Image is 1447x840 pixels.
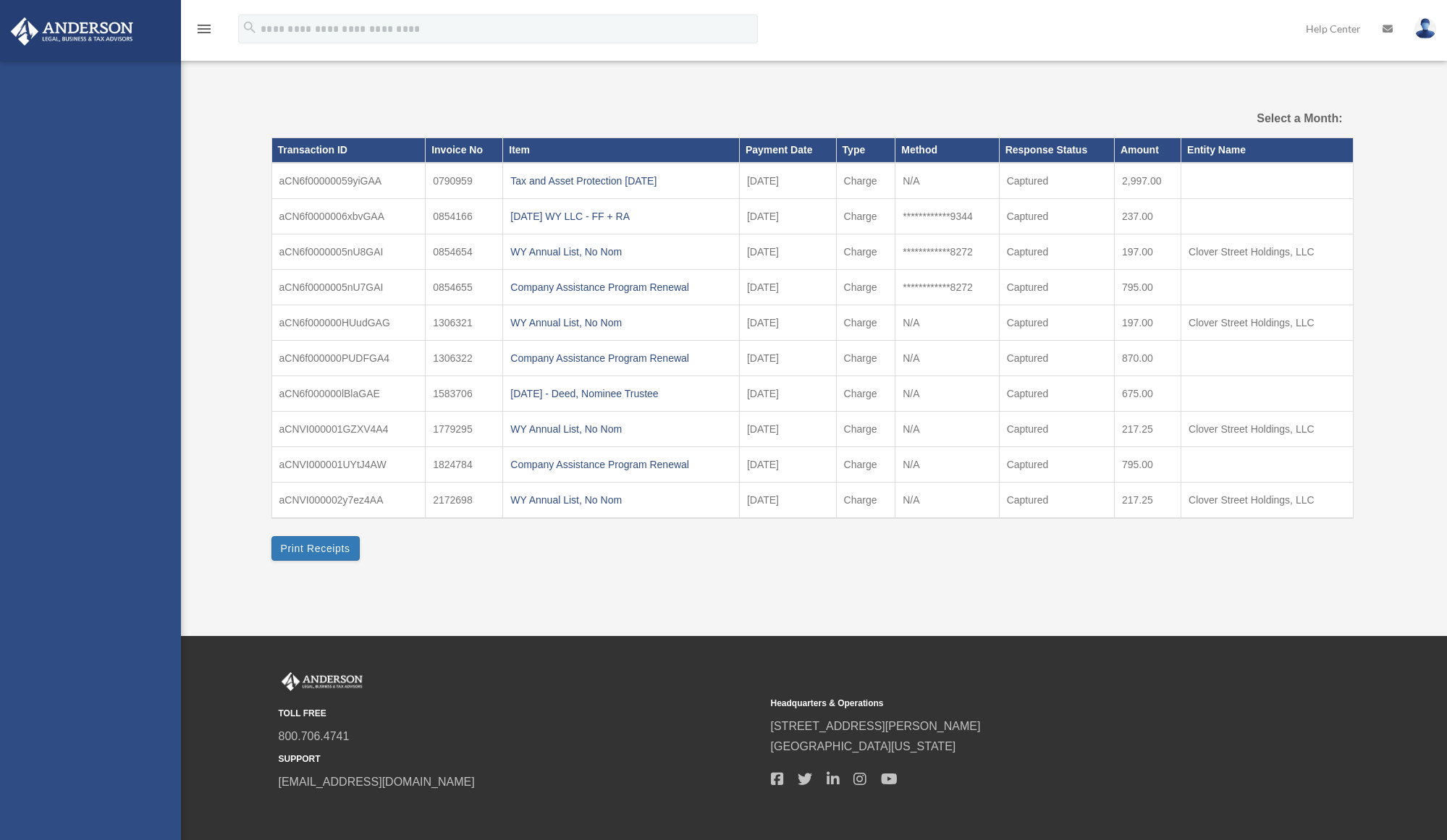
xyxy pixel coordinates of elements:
[895,138,999,163] th: Method
[895,376,999,412] td: N/A
[271,341,426,376] td: aCN6f000000PUDFGA4
[999,163,1114,199] td: Captured
[510,490,732,510] div: WY Annual List, No Nom
[503,138,740,163] th: Item
[195,20,213,38] i: menu
[271,412,426,447] td: aCNVI000001GZXV4A4
[739,305,836,341] td: [DATE]
[1181,412,1353,447] td: Clover Street Holdings, LLC
[895,412,999,447] td: N/A
[739,138,836,163] th: Payment Date
[426,376,503,412] td: 1583706
[1181,483,1353,519] td: Clover Street Holdings, LLC
[1181,234,1353,270] td: Clover Street Holdings, LLC
[999,138,1114,163] th: Response Status
[739,163,836,199] td: [DATE]
[279,776,475,788] a: [EMAIL_ADDRESS][DOMAIN_NAME]
[271,199,426,234] td: aCN6f0000006xbvGAA
[1181,305,1353,341] td: Clover Street Holdings, LLC
[836,305,895,341] td: Charge
[895,341,999,376] td: N/A
[999,305,1114,341] td: Captured
[836,199,895,234] td: Charge
[426,447,503,483] td: 1824784
[1114,447,1181,483] td: 795.00
[1414,18,1436,39] img: User Pic
[1114,138,1181,163] th: Amount
[279,672,366,691] img: Anderson Advisors Platinum Portal
[836,447,895,483] td: Charge
[510,242,732,262] div: WY Annual List, No Nom
[271,234,426,270] td: aCN6f0000005nU8GAI
[836,376,895,412] td: Charge
[271,376,426,412] td: aCN6f000000lBlaGAE
[510,277,732,297] div: Company Assistance Program Renewal
[739,447,836,483] td: [DATE]
[1114,376,1181,412] td: 675.00
[739,341,836,376] td: [DATE]
[771,720,981,732] a: [STREET_ADDRESS][PERSON_NAME]
[739,234,836,270] td: [DATE]
[836,270,895,305] td: Charge
[1114,199,1181,234] td: 237.00
[999,234,1114,270] td: Captured
[739,412,836,447] td: [DATE]
[426,199,503,234] td: 0854166
[739,270,836,305] td: [DATE]
[271,536,360,561] button: Print Receipts
[1114,341,1181,376] td: 870.00
[999,412,1114,447] td: Captured
[1114,412,1181,447] td: 217.25
[999,270,1114,305] td: Captured
[1114,483,1181,519] td: 217.25
[7,17,138,46] img: Anderson Advisors Platinum Portal
[426,305,503,341] td: 1306321
[836,234,895,270] td: Charge
[271,483,426,519] td: aCNVI000002y7ez4AA
[999,199,1114,234] td: Captured
[271,447,426,483] td: aCNVI000001UYtJ4AW
[426,234,503,270] td: 0854654
[271,138,426,163] th: Transaction ID
[895,163,999,199] td: N/A
[271,163,426,199] td: aCN6f00000059yiGAA
[271,270,426,305] td: aCN6f0000005nU7GAI
[895,447,999,483] td: N/A
[1114,305,1181,341] td: 197.00
[510,171,732,191] div: Tax and Asset Protection [DATE]
[836,163,895,199] td: Charge
[279,706,761,721] small: TOLL FREE
[510,454,732,475] div: Company Assistance Program Renewal
[999,341,1114,376] td: Captured
[426,412,503,447] td: 1779295
[195,25,213,38] a: menu
[1114,234,1181,270] td: 197.00
[836,341,895,376] td: Charge
[510,348,732,368] div: Company Assistance Program Renewal
[1114,163,1181,199] td: 2,997.00
[1184,109,1342,129] label: Select a Month:
[1181,138,1353,163] th: Entity Name
[426,483,503,519] td: 2172698
[999,483,1114,519] td: Captured
[739,199,836,234] td: [DATE]
[1114,270,1181,305] td: 795.00
[426,138,503,163] th: Invoice No
[739,376,836,412] td: [DATE]
[895,483,999,519] td: N/A
[771,696,1253,711] small: Headquarters & Operations
[426,163,503,199] td: 0790959
[999,447,1114,483] td: Captured
[836,483,895,519] td: Charge
[510,206,732,226] div: [DATE] WY LLC - FF + RA
[279,730,350,742] a: 800.706.4741
[895,305,999,341] td: N/A
[836,138,895,163] th: Type
[836,412,895,447] td: Charge
[771,740,956,752] a: [GEOGRAPHIC_DATA][US_STATE]
[426,341,503,376] td: 1306322
[739,483,836,519] td: [DATE]
[510,383,732,404] div: [DATE] - Deed, Nominee Trustee
[271,305,426,341] td: aCN6f000000HUudGAG
[510,419,732,439] div: WY Annual List, No Nom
